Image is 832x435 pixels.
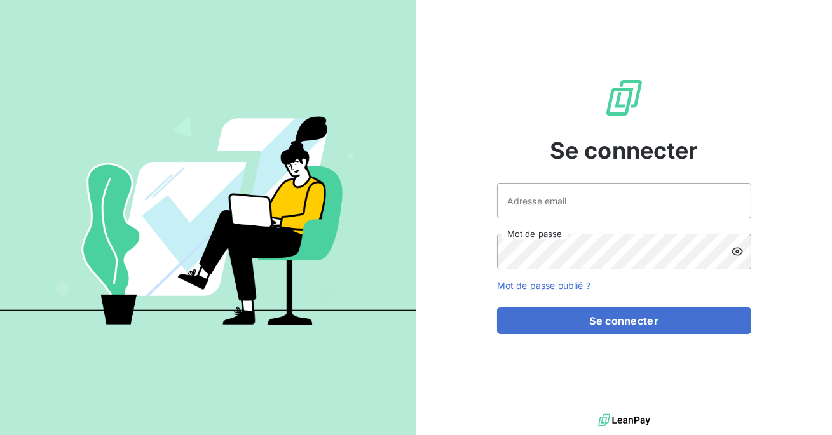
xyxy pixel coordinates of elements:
[598,411,650,430] img: logo
[550,133,699,168] span: Se connecter
[604,77,644,118] img: Logo LeanPay
[497,183,751,218] input: placeholder
[497,307,751,334] button: Se connecter
[497,280,590,291] a: Mot de passe oublié ?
